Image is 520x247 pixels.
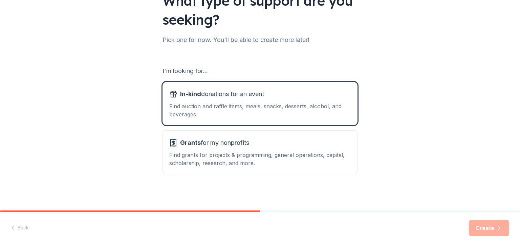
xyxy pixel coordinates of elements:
div: Find grants for projects & programming, general operations, capital, scholarship, research, and m... [169,151,351,167]
div: Pick one for now. You'll be able to create more later! [162,35,357,45]
div: Find auction and raffle items, meals, snacks, desserts, alcohol, and beverages. [169,102,351,118]
button: Grantsfor my nonprofitsFind grants for projects & programming, general operations, capital, schol... [162,131,357,174]
span: donations for an event [180,89,264,99]
div: I'm looking for... [162,66,357,76]
span: Grants [180,139,201,146]
span: for my nonprofits [180,137,249,148]
span: In-kind [180,90,201,97]
button: In-kinddonations for an eventFind auction and raffle items, meals, snacks, desserts, alcohol, and... [162,82,357,125]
